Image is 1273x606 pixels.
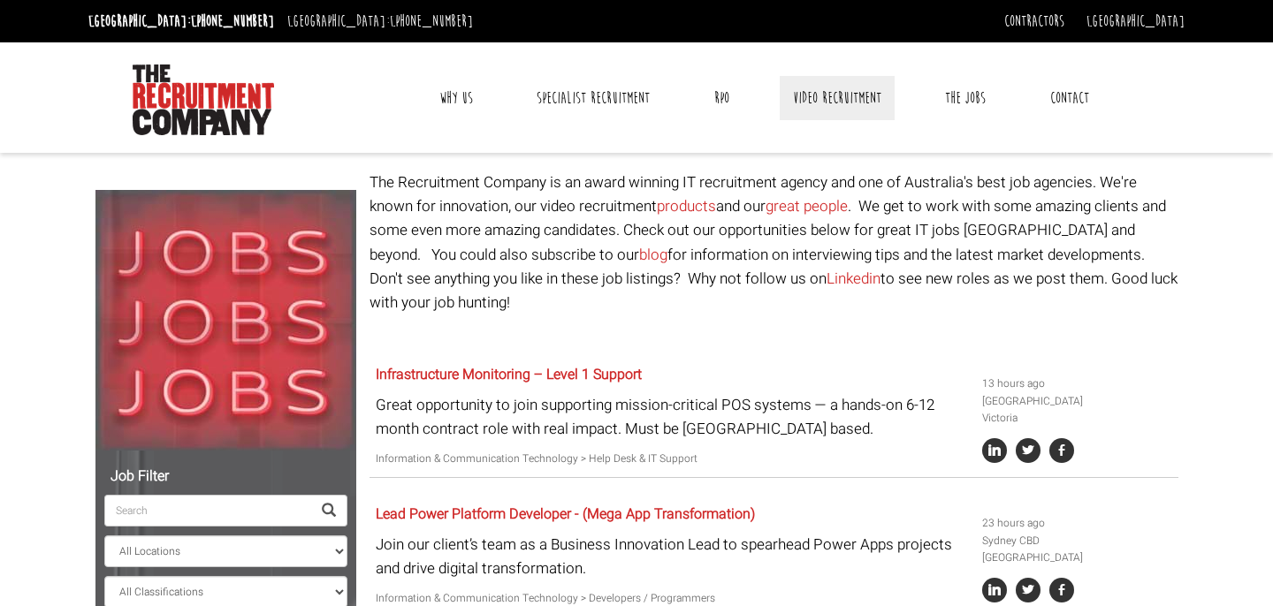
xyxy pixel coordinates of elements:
a: Linkedin [827,268,880,290]
li: 23 hours ago [982,515,1171,532]
a: Specialist Recruitment [523,76,663,120]
p: Great opportunity to join supporting mission-critical POS systems — a hands-on 6-12 month contrac... [376,393,969,441]
li: [GEOGRAPHIC_DATA]: [283,7,477,35]
a: The Jobs [932,76,999,120]
a: blog [639,244,667,266]
li: [GEOGRAPHIC_DATA]: [84,7,278,35]
a: [PHONE_NUMBER] [390,11,473,31]
p: Information & Communication Technology > Help Desk & IT Support [376,451,969,467]
a: Infrastructure Monitoring – Level 1 Support [376,364,642,385]
h5: Job Filter [104,469,347,485]
p: Join our client’s team as a Business Innovation Lead to spearhead Power Apps projects and drive d... [376,533,969,580]
li: Sydney CBD [GEOGRAPHIC_DATA] [982,533,1171,566]
a: products [657,195,716,217]
li: [GEOGRAPHIC_DATA] Victoria [982,393,1171,427]
p: The Recruitment Company is an award winning IT recruitment agency and one of Australia's best job... [370,170,1178,314]
img: The Recruitment Company [133,64,274,135]
a: RPO [701,76,743,120]
a: Contact [1037,76,1102,120]
a: Lead Power Platform Developer - (Mega App Transformation) [376,504,755,525]
li: 13 hours ago [982,375,1171,392]
a: [GEOGRAPHIC_DATA] [1086,11,1185,31]
a: Contractors [1004,11,1064,31]
a: Video Recruitment [780,76,895,120]
img: Jobs, Jobs, Jobs [95,190,356,451]
input: Search [104,495,311,526]
a: Why Us [426,76,486,120]
a: great people [766,195,848,217]
a: [PHONE_NUMBER] [191,11,274,31]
